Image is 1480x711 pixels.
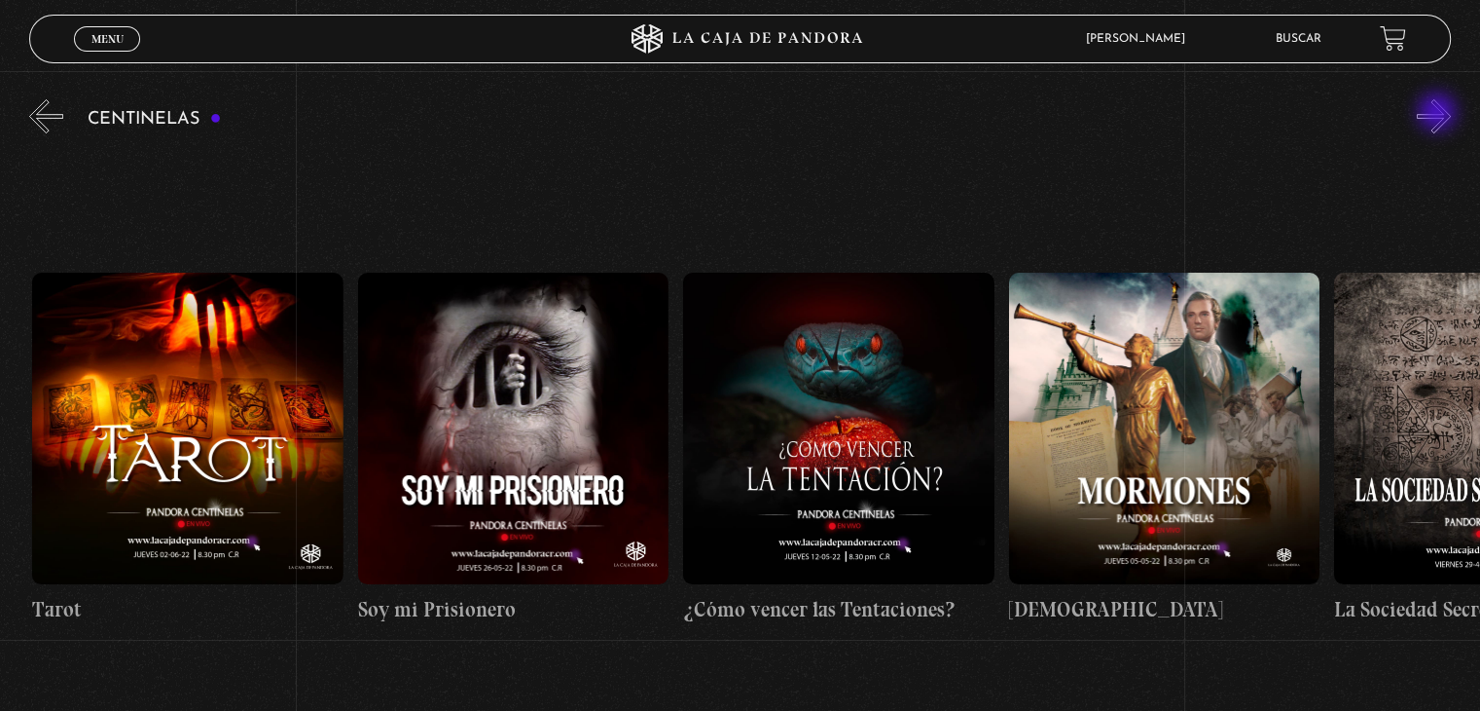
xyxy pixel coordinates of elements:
[29,99,63,133] button: Previous
[1380,25,1406,52] a: View your shopping cart
[1076,33,1205,45] span: [PERSON_NAME]
[358,594,668,625] h4: Soy mi Prisionero
[85,49,130,62] span: Cerrar
[1009,594,1319,625] h4: [DEMOGRAPHIC_DATA]
[88,110,221,129] h3: Centinelas
[1276,33,1321,45] a: Buscar
[32,594,343,625] h4: Tarot
[1417,99,1451,133] button: Next
[91,33,124,45] span: Menu
[683,594,993,625] h4: ¿Cómo vencer las Tentaciones?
